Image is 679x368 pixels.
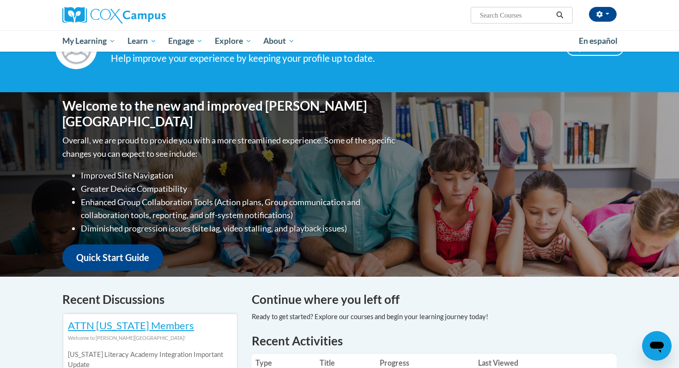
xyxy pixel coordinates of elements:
button: Search [553,10,567,21]
li: Greater Device Compatibility [81,182,397,196]
div: Main menu [48,30,630,52]
input: Search Courses [479,10,553,21]
iframe: Button to launch messaging window [642,331,672,361]
h4: Recent Discussions [62,291,238,309]
li: Enhanced Group Collaboration Tools (Action plans, Group communication and collaboration tools, re... [81,196,397,222]
span: Explore [215,36,252,47]
a: Quick Start Guide [62,244,163,271]
li: Improved Site Navigation [81,169,397,182]
a: My Learning [56,30,121,52]
li: Diminished progression issues (site lag, video stalling, and playback issues) [81,222,397,235]
a: Learn [121,30,163,52]
a: Cox Campus [62,7,238,24]
img: Cox Campus [62,7,166,24]
a: En español [573,31,624,51]
h1: Welcome to the new and improved [PERSON_NAME][GEOGRAPHIC_DATA] [62,98,397,129]
div: Welcome to [PERSON_NAME][GEOGRAPHIC_DATA]! [68,333,232,343]
span: About [263,36,295,47]
span: My Learning [62,36,115,47]
span: En español [579,36,618,46]
span: Learn [127,36,157,47]
a: About [258,30,301,52]
a: Explore [209,30,258,52]
button: Account Settings [589,7,617,22]
a: Engage [162,30,209,52]
div: Help improve your experience by keeping your profile up to date. [111,51,552,66]
h1: Recent Activities [252,332,617,349]
a: ATTN [US_STATE] Members [68,319,194,332]
h4: Continue where you left off [252,291,617,309]
span: Engage [168,36,203,47]
p: Overall, we are proud to provide you with a more streamlined experience. Some of the specific cha... [62,134,397,160]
